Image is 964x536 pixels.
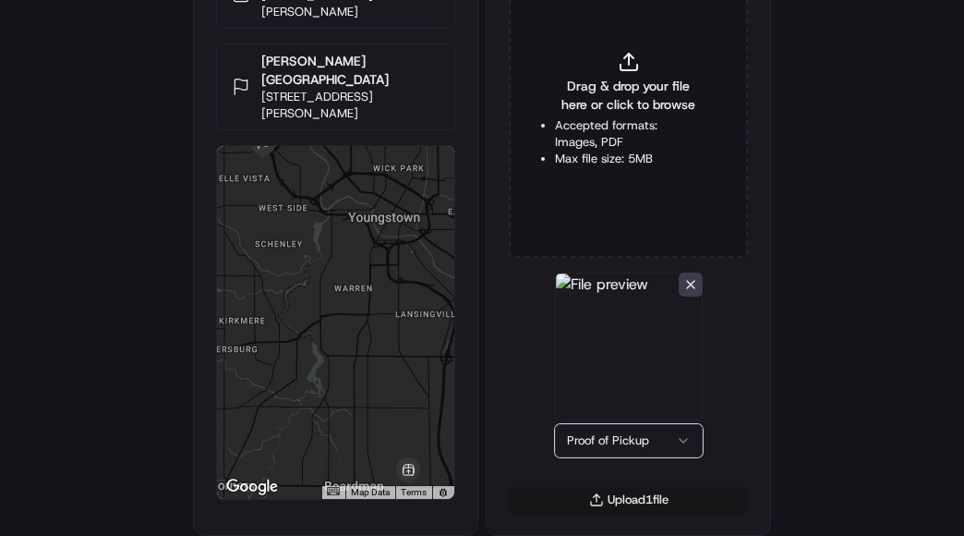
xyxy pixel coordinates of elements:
a: Open this area in Google Maps (opens a new window) [222,475,283,499]
img: File preview [555,273,703,420]
li: Max file size: 5MB [555,151,702,167]
a: Terms (opens in new tab) [401,487,427,497]
button: Upload1file [509,487,748,513]
li: Accepted formats: Images, PDF [555,117,702,151]
p: [STREET_ADDRESS][PERSON_NAME] [261,89,440,122]
a: Report errors in the road map or imagery to Google [438,487,449,498]
button: Keyboard shortcuts [327,487,340,495]
img: Google [222,475,283,499]
button: Map Data [351,486,390,499]
span: Drag & drop your file here or click to browse [555,77,702,114]
p: [PERSON_NAME][GEOGRAPHIC_DATA] [261,52,440,89]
